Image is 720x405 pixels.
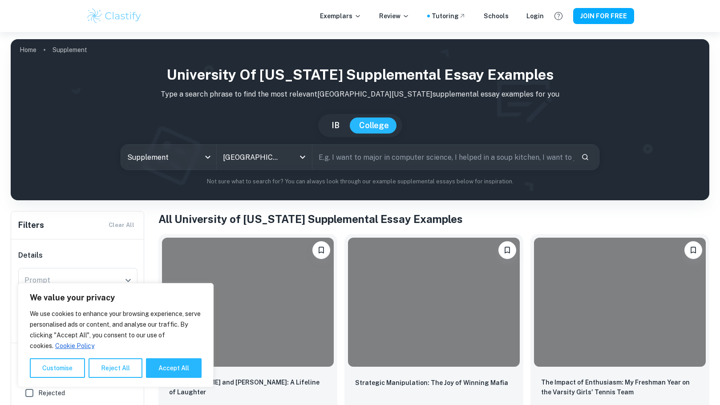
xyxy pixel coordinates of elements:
div: Supplement [121,145,216,170]
button: Accept All [146,358,202,378]
p: Not sure what to search for? You can always look through our example supplemental essays below fo... [18,177,702,186]
h6: Details [18,250,138,261]
img: Clastify logo [86,7,142,25]
p: Review [379,11,409,21]
a: Tutoring [432,11,466,21]
p: We use cookies to enhance your browsing experience, serve personalised ads or content, and analys... [30,308,202,351]
a: Schools [484,11,509,21]
p: Type a search phrase to find the most relevant [GEOGRAPHIC_DATA][US_STATE] supplemental essay exa... [18,89,702,100]
p: Strategic Manipulation: The Joy of Winning Mafia [355,378,508,388]
div: We value your privacy [18,283,214,387]
h6: Filters [18,219,44,231]
button: Customise [30,358,85,378]
h1: University of [US_STATE] Supplemental Essay Examples [18,64,702,85]
button: Please log in to bookmark exemplars [684,241,702,259]
a: Home [20,44,36,56]
button: College [350,117,398,134]
button: Please log in to bookmark exemplars [498,241,516,259]
button: Help and Feedback [551,8,566,24]
p: Calvin and Hobbes: A Lifeline of Laughter [169,377,327,397]
input: E.g. I want to major in computer science, I helped in a soup kitchen, I want to join the debate t... [312,145,574,170]
p: We value your privacy [30,292,202,303]
a: Login [526,11,544,21]
button: Open [122,274,134,287]
button: Search [578,150,593,165]
button: JOIN FOR FREE [573,8,634,24]
span: Rejected [38,388,65,398]
button: Please log in to bookmark exemplars [312,241,330,259]
img: profile cover [11,39,709,200]
a: Cookie Policy [55,342,95,350]
h1: All University of [US_STATE] Supplemental Essay Examples [158,211,709,227]
p: The Impact of Enthusiasm: My Freshman Year on the Varsity Girls' Tennis Team [541,377,699,397]
p: Exemplars [320,11,361,21]
p: Supplement [53,45,87,55]
button: IB [323,117,348,134]
button: Open [296,151,309,163]
button: Reject All [89,358,142,378]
